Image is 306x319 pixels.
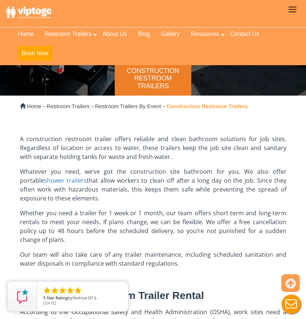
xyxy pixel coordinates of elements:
[39,26,97,42] a: Restroom Trailers
[97,26,132,42] a: About Us
[47,103,90,109] a: Restroom Trailers
[43,300,56,306] span: [DATE]
[27,103,248,109] span: → → →
[43,286,51,295] li: 
[20,176,286,202] span: that allow workers to clean off after a long day on the job. Since they often work with hazardous...
[95,103,161,109] a: Restroom Trailers By Event
[115,54,191,96] div: Explore Construction Restroom Trailers
[12,26,39,42] a: Home
[20,209,286,244] span: Whether you need a trailer for 1 week or 1 month, our team offers short-term and long-term rental...
[74,286,83,295] li: 
[66,286,75,295] li: 
[20,167,286,185] span: Whatever you need, we’ve got the construction site bathroom for you. We also offer portable
[18,46,52,61] button: Book Now
[44,176,87,185] a: shower trailers
[43,295,46,300] span: 5
[50,286,59,295] li: 
[132,26,155,42] a: Blog
[73,295,97,300] span: Yeshiva Of S.
[225,26,265,42] a: Contact Us
[12,45,58,66] a: Book Now
[167,103,248,109] strong: Construction Restroom Trailers
[155,26,185,42] a: Gallery
[58,286,67,295] li: 
[276,289,306,319] button: Live Chat
[20,250,286,268] span: Our team will also take care of any trailer maintenance, including scheduled sanitation and water...
[47,295,68,300] span: Star Rating
[15,289,30,304] img: Review Rating
[20,135,286,161] span: A construction restroom trailer offers reliable and clean bathroom solutions for job sites. Regar...
[43,296,122,301] span: by
[27,103,41,109] a: Home
[185,26,224,42] a: Resources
